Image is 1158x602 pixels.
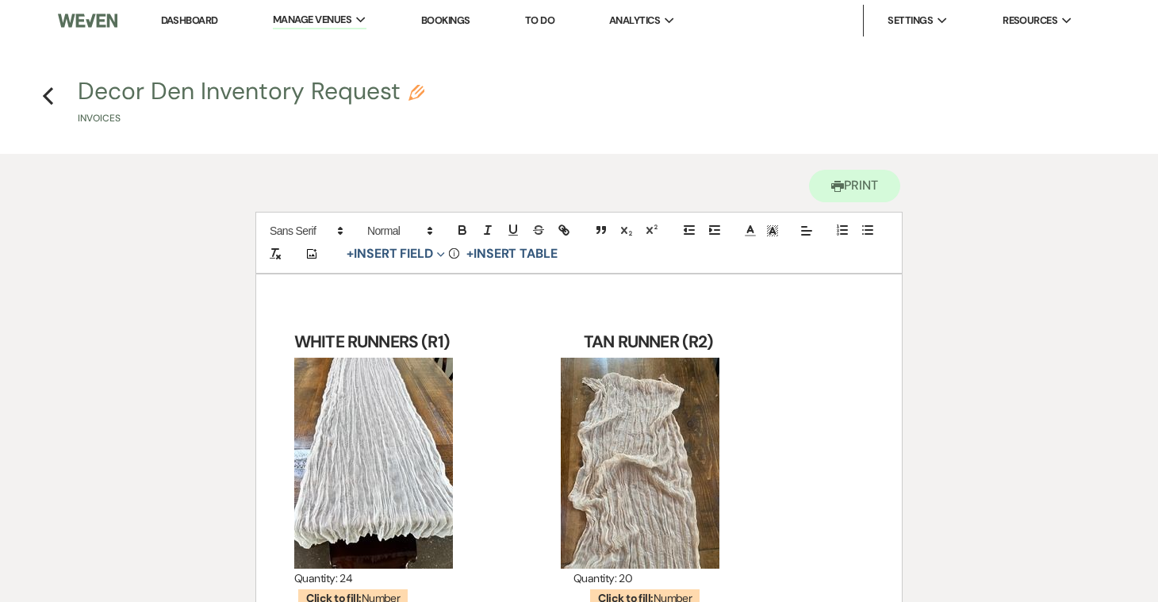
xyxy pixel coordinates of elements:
[461,244,563,263] button: +Insert Table
[341,244,451,263] button: Insert Field
[78,79,424,126] button: Decor Den Inventory RequestInvoices
[421,13,470,27] a: Bookings
[761,221,784,240] span: Text Background Color
[161,13,218,27] a: Dashboard
[294,569,864,589] p: Quantity: 24 Quantity: 20
[561,358,719,569] img: IMG_5759.jpg
[796,221,818,240] span: Alignment
[584,331,713,353] strong: TAN RUNNER (R2)
[809,170,900,202] button: Print
[360,221,438,240] span: Header Formats
[347,247,354,260] span: +
[739,221,761,240] span: Text Color
[78,111,424,126] p: Invoices
[888,13,933,29] span: Settings
[609,13,660,29] span: Analytics
[273,12,351,28] span: Manage Venues
[525,13,554,27] a: To Do
[58,4,117,37] img: Weven Logo
[1003,13,1057,29] span: Resources
[466,247,474,260] span: +
[294,331,450,353] strong: WHITE RUNNERS (R1)
[294,358,453,569] img: 0E27E6B9-49C1-4B0A-9208-4AC273D2848D.jpeg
